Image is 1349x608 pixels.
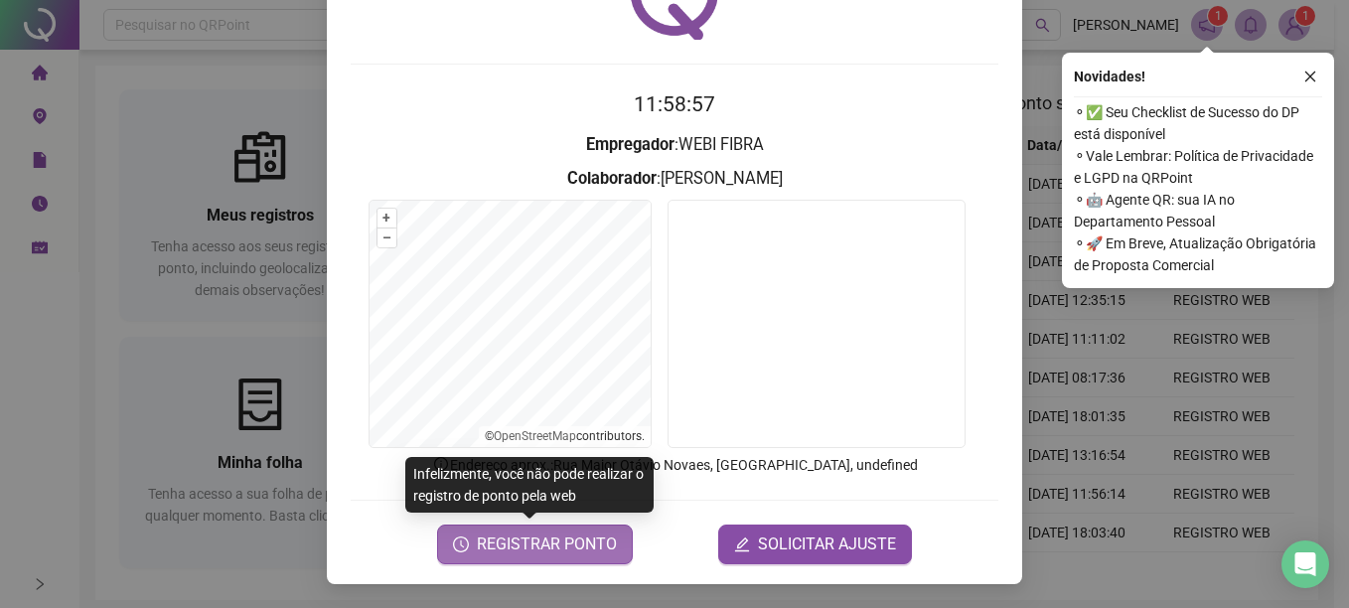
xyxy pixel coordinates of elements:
button: REGISTRAR PONTO [437,525,633,564]
a: OpenStreetMap [494,429,576,443]
span: ⚬ Vale Lembrar: Política de Privacidade e LGPD na QRPoint [1074,145,1322,189]
span: Novidades ! [1074,66,1145,87]
span: info-circle [432,455,450,473]
span: close [1303,70,1317,83]
span: ⚬ 🚀 Em Breve, Atualização Obrigatória de Proposta Comercial [1074,232,1322,276]
div: Open Intercom Messenger [1281,540,1329,588]
span: clock-circle [453,536,469,552]
button: + [377,209,396,228]
button: editSOLICITAR AJUSTE [718,525,912,564]
strong: Empregador [586,135,674,154]
h3: : [PERSON_NAME] [351,166,998,192]
span: edit [734,536,750,552]
button: – [377,228,396,247]
strong: Colaborador [567,169,657,188]
time: 11:58:57 [634,92,715,116]
span: ⚬ 🤖 Agente QR: sua IA no Departamento Pessoal [1074,189,1322,232]
span: SOLICITAR AJUSTE [758,532,896,556]
div: Infelizmente, você não pode realizar o registro de ponto pela web [405,457,654,513]
span: REGISTRAR PONTO [477,532,617,556]
h3: : WEBI FIBRA [351,132,998,158]
span: ⚬ ✅ Seu Checklist de Sucesso do DP está disponível [1074,101,1322,145]
li: © contributors. [485,429,645,443]
p: Endereço aprox. : Rua Major Otávio Novaes, [GEOGRAPHIC_DATA], undefined [351,454,998,476]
